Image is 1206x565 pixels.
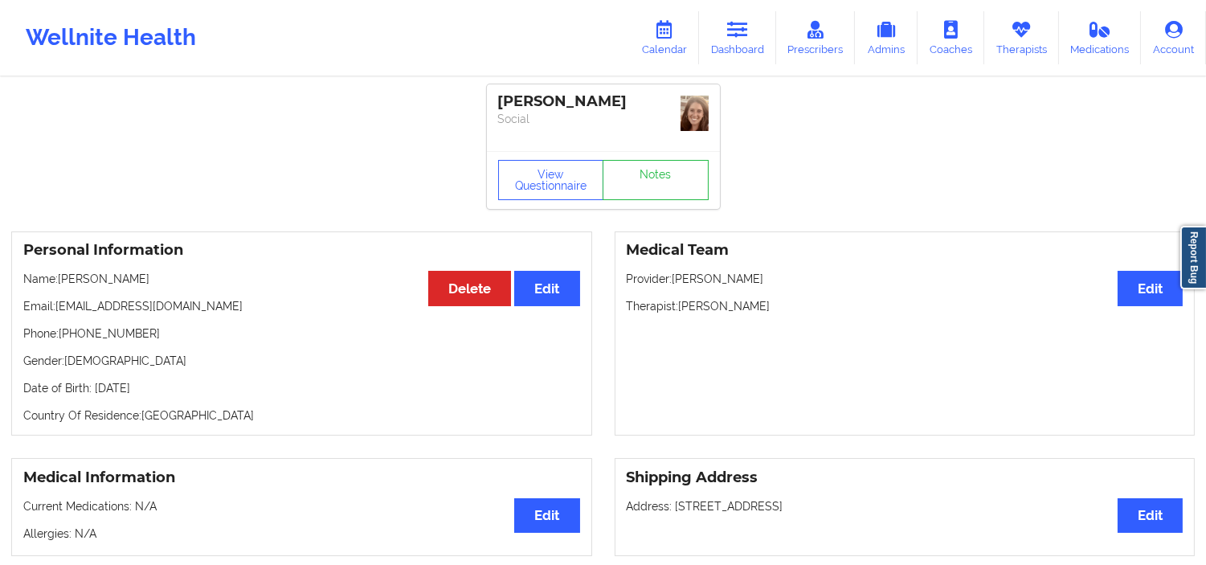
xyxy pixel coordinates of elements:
a: Dashboard [699,11,776,64]
a: Account [1141,11,1206,64]
h3: Personal Information [23,241,580,260]
p: Provider: [PERSON_NAME] [627,271,1184,287]
a: Calendar [630,11,699,64]
button: Edit [514,271,579,305]
p: Phone: [PHONE_NUMBER] [23,325,580,342]
p: Country Of Residence: [GEOGRAPHIC_DATA] [23,407,580,424]
a: Medications [1059,11,1142,64]
button: Edit [1118,498,1183,533]
p: Address: [STREET_ADDRESS] [627,498,1184,514]
a: Report Bug [1180,226,1206,289]
h3: Medical Team [627,241,1184,260]
p: Current Medications: N/A [23,498,580,514]
a: Therapists [984,11,1059,64]
div: [PERSON_NAME] [498,92,709,111]
p: Name: [PERSON_NAME] [23,271,580,287]
button: Edit [514,498,579,533]
p: Social [498,111,709,127]
a: Prescribers [776,11,856,64]
p: Date of Birth: [DATE] [23,380,580,396]
button: View Questionnaire [498,160,604,200]
h3: Shipping Address [627,469,1184,487]
p: Allergies: N/A [23,526,580,542]
button: Edit [1118,271,1183,305]
p: Therapist: [PERSON_NAME] [627,298,1184,314]
p: Email: [EMAIL_ADDRESS][DOMAIN_NAME] [23,298,580,314]
a: Notes [603,160,709,200]
button: Delete [428,271,511,305]
a: Admins [855,11,918,64]
p: Gender: [DEMOGRAPHIC_DATA] [23,353,580,369]
img: DiPietro_photo.png [681,96,709,131]
a: Coaches [918,11,984,64]
h3: Medical Information [23,469,580,487]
